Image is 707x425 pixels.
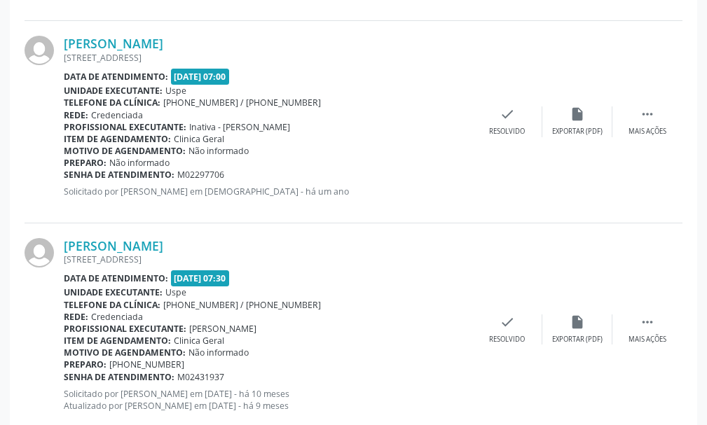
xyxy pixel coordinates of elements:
b: Preparo: [64,358,107,370]
img: img [25,238,54,267]
b: Senha de atendimento: [64,371,174,383]
div: [STREET_ADDRESS] [64,253,472,265]
span: Inativa - [PERSON_NAME] [189,121,290,133]
i: check [500,314,515,330]
span: M02297706 [177,169,224,181]
span: M02431937 [177,371,224,383]
b: Item de agendamento: [64,133,171,145]
span: Clinica Geral [174,335,224,347]
b: Rede: [64,109,88,121]
b: Senha de atendimento: [64,169,174,181]
b: Data de atendimento: [64,71,168,83]
div: Resolvido [489,127,525,137]
div: [STREET_ADDRESS] [64,52,472,64]
span: Credenciada [91,311,143,323]
div: Exportar (PDF) [552,127,603,137]
b: Rede: [64,311,88,323]
p: Solicitado por [PERSON_NAME] em [DEMOGRAPHIC_DATA] - há um ano [64,186,472,197]
b: Profissional executante: [64,323,186,335]
b: Telefone da clínica: [64,299,160,311]
b: Unidade executante: [64,85,163,97]
span: Credenciada [91,109,143,121]
b: Data de atendimento: [64,272,168,284]
span: Não informado [188,145,249,157]
span: Não informado [109,157,170,169]
i: insert_drive_file [570,314,585,330]
img: img [25,36,54,65]
b: Motivo de agendamento: [64,145,186,157]
span: [PERSON_NAME] [189,323,256,335]
span: [PHONE_NUMBER] [109,358,184,370]
b: Preparo: [64,157,107,169]
span: [PHONE_NUMBER] / [PHONE_NUMBER] [163,97,321,109]
span: Clinica Geral [174,133,224,145]
b: Item de agendamento: [64,335,171,347]
span: Não informado [188,347,249,358]
span: [DATE] 07:00 [171,69,230,85]
div: Exportar (PDF) [552,335,603,344]
i:  [640,314,655,330]
span: Uspe [165,85,186,97]
b: Unidade executante: [64,286,163,298]
b: Telefone da clínica: [64,97,160,109]
p: Solicitado por [PERSON_NAME] em [DATE] - há 10 meses Atualizado por [PERSON_NAME] em [DATE] - há ... [64,388,472,412]
a: [PERSON_NAME] [64,238,163,253]
span: [DATE] 07:30 [171,270,230,286]
div: Mais ações [629,335,666,344]
i: check [500,106,515,122]
i:  [640,106,655,122]
i: insert_drive_file [570,106,585,122]
span: [PHONE_NUMBER] / [PHONE_NUMBER] [163,299,321,311]
a: [PERSON_NAME] [64,36,163,51]
b: Motivo de agendamento: [64,347,186,358]
b: Profissional executante: [64,121,186,133]
span: Uspe [165,286,186,298]
div: Mais ações [629,127,666,137]
div: Resolvido [489,335,525,344]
